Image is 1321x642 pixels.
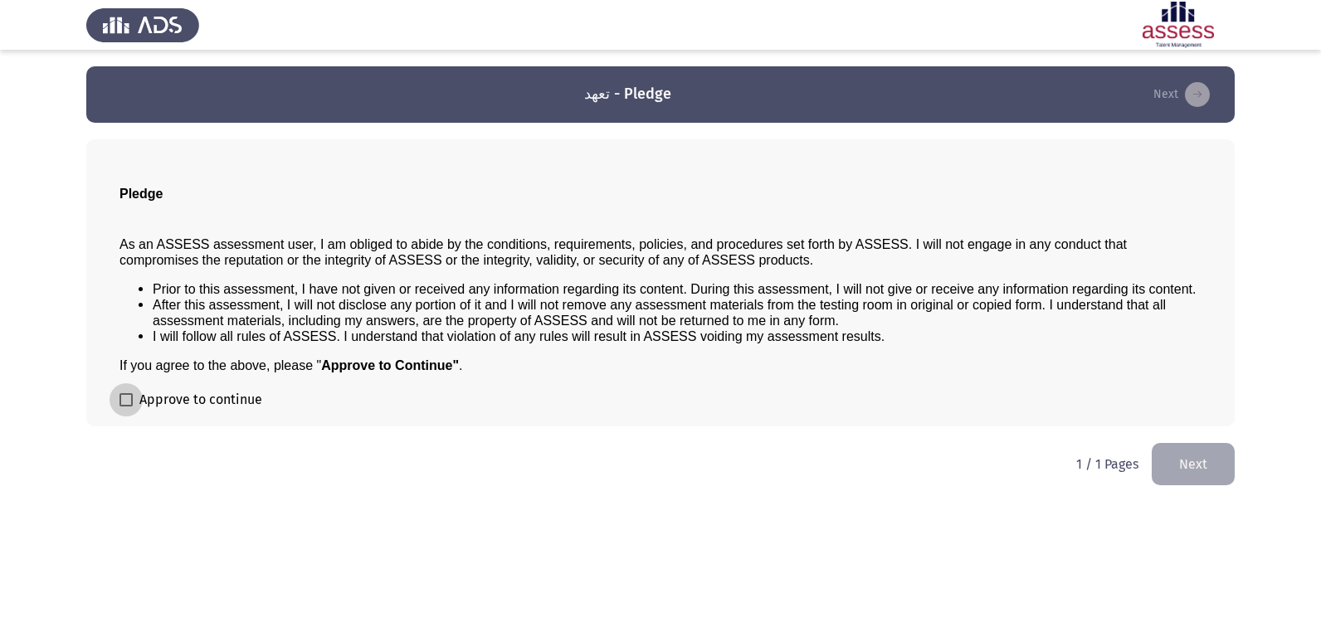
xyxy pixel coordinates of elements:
img: Assess Talent Management logo [86,2,199,48]
span: Approve to continue [139,390,262,410]
span: As an ASSESS assessment user, I am obliged to abide by the conditions, requirements, policies, an... [119,237,1127,267]
span: Prior to this assessment, I have not given or received any information regarding its content. Dur... [153,282,1197,296]
button: load next page [1152,443,1235,485]
button: load next page [1148,81,1215,108]
h3: تعهد - Pledge [584,84,671,105]
span: If you agree to the above, please " . [119,358,462,372]
span: Pledge [119,187,163,201]
b: Approve to Continue" [321,358,459,372]
span: I will follow all rules of ASSESS. I understand that violation of any rules will result in ASSESS... [153,329,885,343]
span: After this assessment, I will not disclose any portion of it and I will not remove any assessment... [153,298,1166,328]
p: 1 / 1 Pages [1076,456,1138,472]
img: Assessment logo of ASSESS Employability - EBI [1122,2,1235,48]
